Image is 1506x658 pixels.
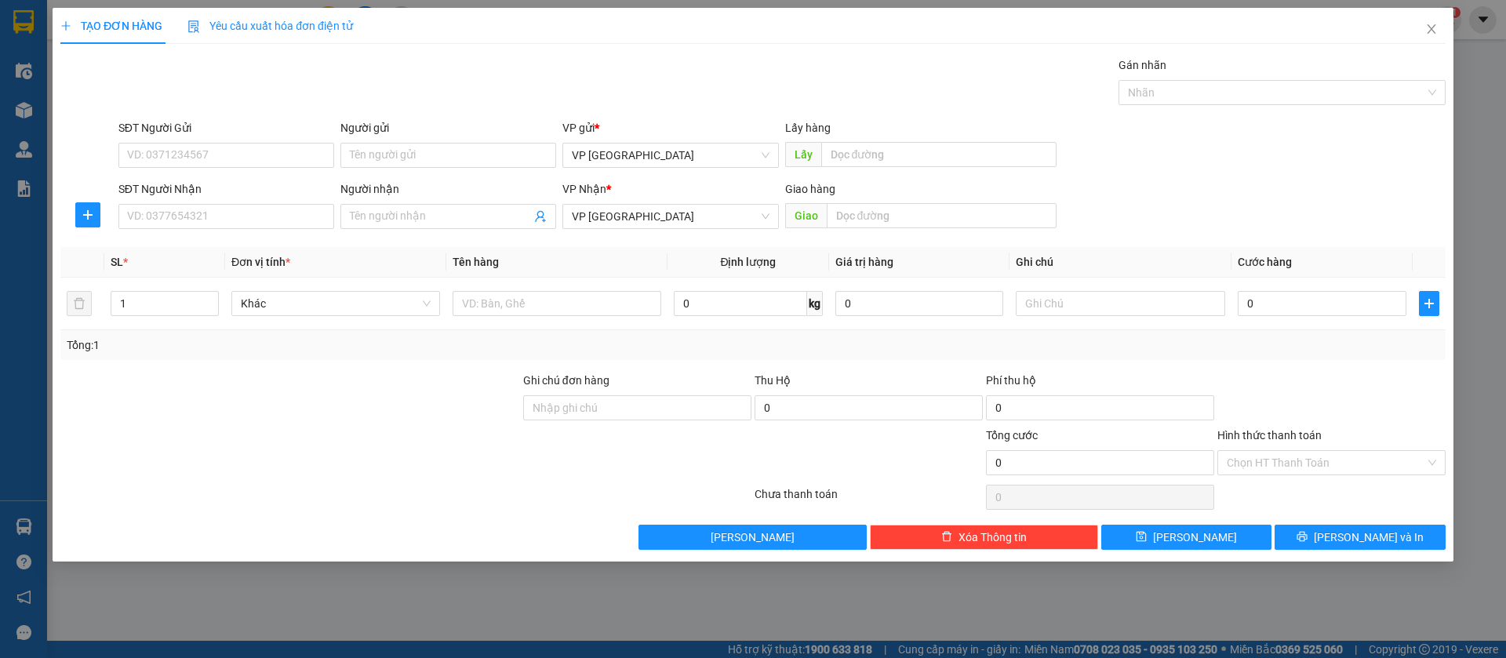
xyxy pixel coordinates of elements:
button: plus [1419,291,1439,316]
input: Ghi Chú [1017,291,1225,316]
span: [PERSON_NAME] và In [1314,529,1424,546]
img: icon [187,20,200,33]
span: delete [941,531,952,543]
button: delete [67,291,92,316]
span: Giá trị hàng [835,256,893,268]
button: [PERSON_NAME] [639,525,868,550]
div: Tổng: 1 [67,336,581,354]
span: plus [60,20,71,31]
span: Lấy hàng [785,122,831,134]
span: VP Nhận [563,183,607,195]
span: Giao hàng [785,183,835,195]
input: Dọc đường [821,142,1057,167]
span: Xóa Thông tin [959,529,1027,546]
button: deleteXóa Thông tin [871,525,1099,550]
button: printer[PERSON_NAME] và In [1275,525,1446,550]
span: plus [76,209,100,221]
span: Thu Hộ [755,374,791,387]
span: save [1137,531,1148,543]
span: close [1425,23,1438,35]
input: Dọc đường [827,203,1057,228]
input: VD: Bàn, Ghế [453,291,661,316]
th: Ghi chú [1010,247,1231,278]
span: Tổng cước [986,429,1038,442]
div: Phí thu hộ [986,372,1214,395]
div: Người gửi [340,119,556,136]
input: 0 [835,291,1004,316]
span: TẠO ĐƠN HÀNG [60,20,162,32]
span: SL [111,256,123,268]
input: Ghi chú đơn hàng [523,395,751,420]
label: Ghi chú đơn hàng [523,374,609,387]
span: kg [807,291,823,316]
div: Người nhận [340,180,556,198]
span: Tên hàng [453,256,499,268]
div: VP gửi [563,119,779,136]
span: user-add [535,210,547,223]
span: [PERSON_NAME] [711,529,795,546]
span: Lấy [785,142,821,167]
button: Close [1410,8,1453,52]
div: SĐT Người Gửi [118,119,334,136]
button: save[PERSON_NAME] [1101,525,1271,550]
span: Khác [241,292,431,315]
span: Đơn vị tính [231,256,290,268]
span: printer [1297,531,1308,543]
button: plus [75,202,100,227]
div: SĐT Người Nhận [118,180,334,198]
label: Hình thức thanh toán [1217,429,1322,442]
span: [PERSON_NAME] [1154,529,1238,546]
label: Gán nhãn [1119,59,1166,71]
span: Yêu cầu xuất hóa đơn điện tử [187,20,353,32]
span: plus [1420,297,1439,310]
span: VP Lộc Ninh [573,144,769,167]
span: Định lượng [721,256,777,268]
span: Giao [785,203,827,228]
span: Cước hàng [1238,256,1292,268]
span: VP Sài Gòn [573,205,769,228]
div: Chưa thanh toán [753,485,984,513]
